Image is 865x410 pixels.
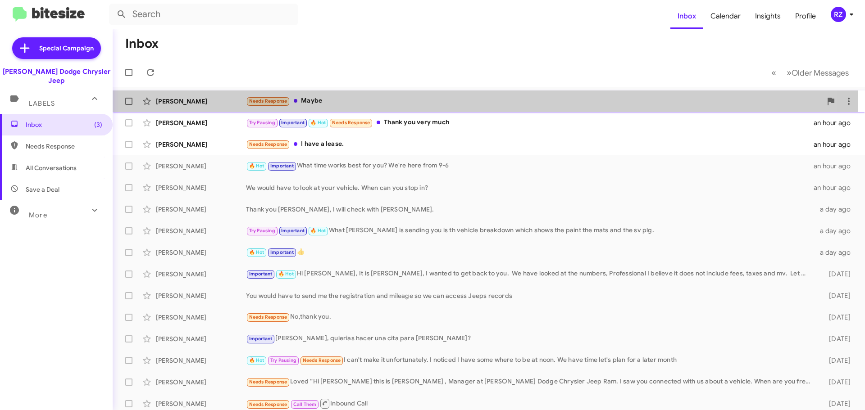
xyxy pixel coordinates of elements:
div: [PERSON_NAME] [156,162,246,171]
span: Important [281,120,305,126]
span: Call Them [293,401,317,407]
span: 🔥 Hot [249,163,264,169]
div: [PERSON_NAME], quierias hacer una cita para [PERSON_NAME]? [246,333,815,344]
span: Important [270,163,294,169]
span: Inbox [26,120,102,129]
div: [DATE] [815,270,858,279]
span: Needs Response [249,141,287,147]
div: [PERSON_NAME] [156,356,246,365]
span: « [771,67,776,78]
span: All Conversations [26,163,77,172]
span: Important [249,271,273,277]
div: What time works best for you? We're here from 9-6 [246,161,814,171]
div: [PERSON_NAME] [156,399,246,408]
div: [PERSON_NAME] [156,270,246,279]
div: [PERSON_NAME] [156,378,246,387]
div: a day ago [815,226,858,235]
div: [PERSON_NAME] [156,140,246,149]
div: Maybe [246,96,822,106]
a: Special Campaign [12,37,101,59]
div: [PERSON_NAME] [156,97,246,106]
div: I can't make it unfortunately. I noticed I have some where to be at noon. We have time let's plan... [246,355,815,365]
div: Inbound Call [246,398,815,409]
span: 🔥 Hot [249,357,264,363]
span: Needs Response [249,98,287,104]
a: Inbox [670,3,703,29]
div: I have a lease. [246,139,814,149]
input: Search [109,4,298,25]
span: 🔥 Hot [278,271,294,277]
div: [PERSON_NAME] [156,118,246,127]
div: [PERSON_NAME] [156,248,246,257]
div: [PERSON_NAME] [156,226,246,235]
a: Calendar [703,3,748,29]
span: More [29,211,47,219]
div: RZ [831,7,846,22]
span: Labels [29,99,55,108]
span: Important [249,336,273,342]
span: (3) [94,120,102,129]
div: Hi [PERSON_NAME], It is [PERSON_NAME], I wanted to get back to you. We have looked at the numbers... [246,269,815,279]
div: [PERSON_NAME] [156,313,246,322]
span: Needs Response [26,142,102,151]
span: 🔥 Hot [310,228,326,234]
div: [PERSON_NAME] [156,183,246,192]
a: Insights [748,3,788,29]
span: Try Pausing [249,120,275,126]
button: Previous [766,63,782,82]
div: No,thank you. [246,312,815,322]
div: a day ago [815,248,858,257]
span: Important [270,249,294,255]
div: an hour ago [814,118,858,127]
div: We would have to look at your vehicle. When can you stop in? [246,183,814,192]
span: 🔥 Hot [310,120,326,126]
div: [DATE] [815,313,858,322]
div: Thank you very much [246,117,814,128]
span: Save a Deal [26,185,59,194]
div: [DATE] [815,399,858,408]
span: Important [281,228,305,234]
div: an hour ago [814,162,858,171]
div: [DATE] [815,356,858,365]
span: Needs Response [303,357,341,363]
div: an hour ago [814,140,858,149]
div: [DATE] [815,378,858,387]
span: Needs Response [249,401,287,407]
div: [PERSON_NAME] [156,334,246,343]
div: 👍 [246,247,815,257]
span: Needs Response [249,314,287,320]
span: 🔥 Hot [249,249,264,255]
div: Loved “Hi [PERSON_NAME] this is [PERSON_NAME] , Manager at [PERSON_NAME] Dodge Chrysler Jeep Ram.... [246,377,815,387]
span: Older Messages [792,68,849,78]
div: an hour ago [814,183,858,192]
span: » [787,67,792,78]
div: [DATE] [815,291,858,300]
h1: Inbox [125,36,159,51]
div: Thank you [PERSON_NAME], I will check with [PERSON_NAME]. [246,205,815,214]
nav: Page navigation example [766,63,854,82]
a: Profile [788,3,823,29]
div: You would have to send me the registration and mileage so we can access Jeeps records [246,291,815,300]
div: [PERSON_NAME] [156,291,246,300]
span: Try Pausing [270,357,296,363]
div: [DATE] [815,334,858,343]
span: Try Pausing [249,228,275,234]
span: Special Campaign [39,44,94,53]
button: Next [781,63,854,82]
span: Needs Response [332,120,370,126]
div: [PERSON_NAME] [156,205,246,214]
div: What [PERSON_NAME] is sending you is th vehicle breakdown which shows the paint the mats and the ... [246,225,815,236]
div: a day ago [815,205,858,214]
span: Needs Response [249,379,287,385]
button: RZ [823,7,855,22]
